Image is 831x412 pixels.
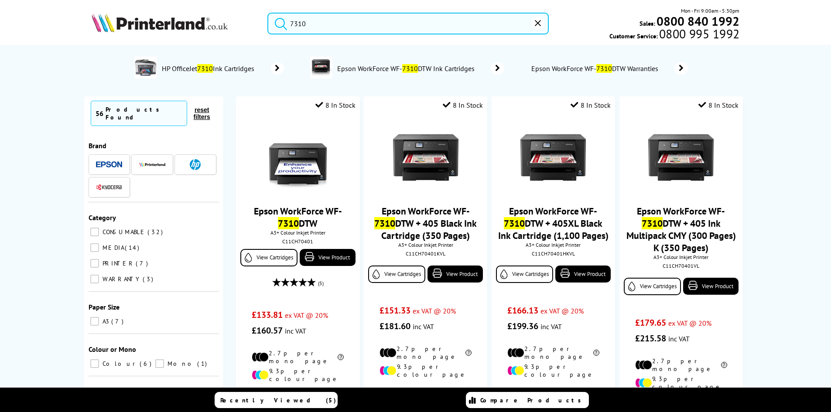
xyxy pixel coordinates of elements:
li: 9.3p per colour page [252,367,344,383]
span: A3 [100,317,110,325]
mark: 7310 [278,217,299,229]
span: Mon - Fri 9:00am - 5:30pm [681,7,739,15]
img: C11CH70401-conspage.jpg [310,57,332,78]
span: inc VAT [413,322,434,331]
a: Compare Products [466,392,589,408]
div: 8 In Stock [443,101,483,109]
span: PRINTER [100,259,135,267]
span: Epson WorkForce WF- DTW Warranties [530,64,661,73]
li: 9.3p per colour page [380,363,472,378]
span: MEDIA [100,244,124,252]
img: Epson-WF-7310DTW-Front-Small.jpg [520,125,586,190]
span: inc VAT [285,327,306,335]
a: View Product [427,266,483,283]
img: Epson [96,161,122,168]
li: 2.7p per mono page [635,357,727,373]
span: inc VAT [668,334,690,343]
li: 2.7p per mono page [507,345,599,361]
a: View Cartridges [368,266,425,283]
span: Category [89,213,116,222]
span: ex VAT @ 20% [668,319,711,327]
span: 3 [143,275,155,283]
span: 7 [111,317,126,325]
span: Technology [89,387,123,396]
mark: 7310 [596,64,612,73]
div: C11CH70401HKVL [498,250,609,257]
span: 7 [136,259,150,267]
span: A3+ Colour Inkjet Printer [496,242,611,248]
div: C11CH70401VL [626,262,736,269]
span: CONSUMABLE [100,228,147,236]
li: 2.7p per mono page [380,345,472,361]
a: Epson WorkForce WF-7310DTW + 405 Black Ink Cartridge (350 Pages) [374,205,477,242]
a: View Cartridges [240,249,298,266]
span: HP OfficeJet Ink Cartridges [161,64,258,73]
a: View Cartridges [496,266,553,283]
input: Search [267,13,549,34]
span: £133.81 [252,309,283,320]
a: View Product [683,278,739,295]
span: 14 [125,244,141,252]
span: 0800 995 1992 [658,30,739,38]
span: Recently Viewed (5) [220,396,336,404]
span: 32 [147,228,165,236]
mark: 7310 [402,64,418,73]
img: HP [190,159,201,170]
a: Recently Viewed (5) [215,392,338,408]
div: modal_delivery [496,385,611,409]
span: A3+ Colour Inkjet Printer [624,254,739,260]
span: £179.65 [635,317,666,328]
mark: 7310 [642,217,663,229]
input: A3 7 [90,317,99,326]
span: ex VAT @ 20% [540,306,584,315]
span: £215.58 [635,333,666,344]
div: 8 In Stock [571,101,611,109]
a: HP OfficeJet7310Ink Cartridges [161,57,284,80]
mark: 7310 [197,64,213,73]
b: 0800 840 1992 [657,13,739,29]
li: 9.3p per colour page [635,375,727,391]
img: Kyocera [96,184,122,191]
a: View Product [555,266,611,283]
input: CONSUMABLE 32 [90,228,99,236]
span: 6 [140,360,154,368]
span: A3+ Colour Inkjet Printer [368,242,483,248]
span: £199.36 [507,320,538,332]
div: Products Found [106,106,182,121]
button: reset filters [187,106,217,121]
span: WARRANTY [100,275,142,283]
span: £151.33 [380,305,410,316]
input: Colour 6 [90,359,99,368]
span: £181.60 [380,320,410,332]
img: Epson-WF-7310DTW-Front-Small.jpg [648,125,714,190]
img: Epson-WF-7310DTW-Front-Small.jpg [393,125,458,190]
span: ex VAT @ 20% [413,306,456,315]
input: MEDIA 14 [90,243,99,252]
span: Epson WorkForce WF- DTW Ink Cartridges [336,64,478,73]
a: View Product [300,249,355,266]
a: Epson WorkForce WF-7310DTW + 405 Ink Multipack CMY (300 Pages) K (350 Pages) [626,205,736,254]
div: 8 In Stock [315,101,356,109]
div: C11CH70401 [243,238,353,245]
span: Paper Size [89,303,120,311]
span: 1 [197,360,209,368]
span: (5) [318,275,324,292]
a: Printerland Logo [92,13,257,34]
span: Customer Service: [609,30,739,40]
mark: 7310 [504,217,525,229]
span: ex VAT @ 20% [285,311,328,320]
span: A3+ Colour Inkjet Printer [240,229,355,236]
span: Sales: [639,19,655,27]
a: View Cartridges [624,278,681,295]
div: modal_delivery [368,385,483,409]
a: 0800 840 1992 [655,17,739,25]
span: Brand [89,141,106,150]
img: Printerland [139,162,165,167]
input: Mono 1 [155,359,164,368]
span: £166.13 [507,305,538,316]
img: Printerland Logo [92,13,228,32]
a: Epson WorkForce WF-7310DTW Warranties [530,62,688,75]
img: epson-wf-7310-front-new-small.jpg [265,125,331,190]
span: Colour or Mono [89,345,136,354]
input: PRINTER 7 [90,259,99,268]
